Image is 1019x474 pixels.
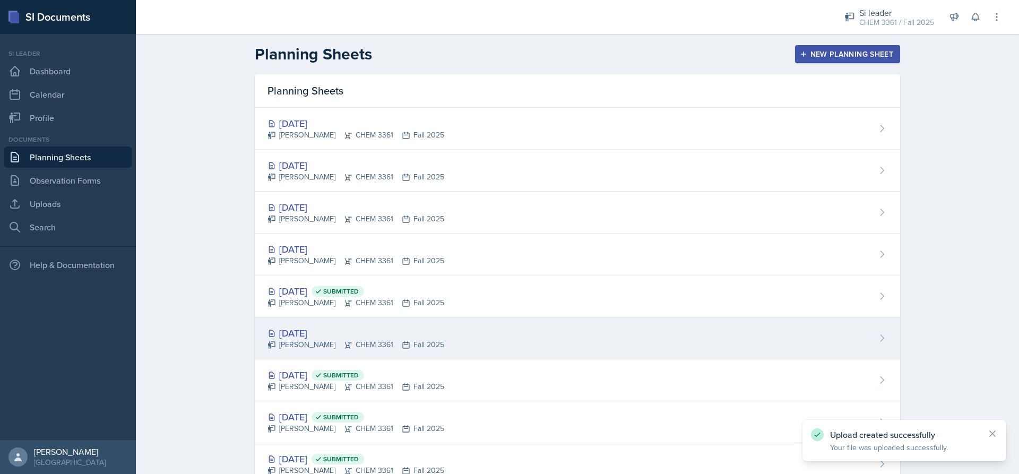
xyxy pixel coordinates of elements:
div: [DATE] [267,410,444,424]
a: [DATE] Submitted [PERSON_NAME]CHEM 3361Fall 2025 [255,359,900,401]
a: Planning Sheets [4,146,132,168]
a: [DATE] [PERSON_NAME]CHEM 3361Fall 2025 [255,150,900,192]
span: Submitted [323,455,359,463]
p: Your file was uploaded successfully. [830,442,979,453]
div: Planning Sheets [255,74,900,108]
a: [DATE] [PERSON_NAME]CHEM 3361Fall 2025 [255,108,900,150]
div: New Planning Sheet [802,50,893,58]
a: [DATE] Submitted [PERSON_NAME]CHEM 3361Fall 2025 [255,401,900,443]
div: [DATE] [267,326,444,340]
div: [GEOGRAPHIC_DATA] [34,457,106,468]
div: [DATE] [267,368,444,382]
div: Si leader [4,49,132,58]
a: Profile [4,107,132,128]
div: [PERSON_NAME] CHEM 3361 Fall 2025 [267,255,444,266]
a: Search [4,217,132,238]
span: Submitted [323,413,359,421]
div: [DATE] [267,452,444,466]
a: Uploads [4,193,132,214]
button: New Planning Sheet [795,45,900,63]
div: [DATE] [267,284,444,298]
div: [PERSON_NAME] CHEM 3361 Fall 2025 [267,213,444,225]
div: [PERSON_NAME] CHEM 3361 Fall 2025 [267,381,444,392]
div: [PERSON_NAME] [34,446,106,457]
div: Help & Documentation [4,254,132,275]
div: Si leader [859,6,934,19]
a: Calendar [4,84,132,105]
div: CHEM 3361 / Fall 2025 [859,17,934,28]
div: [DATE] [267,158,444,173]
div: [DATE] [267,116,444,131]
a: [DATE] [PERSON_NAME]CHEM 3361Fall 2025 [255,234,900,275]
div: [DATE] [267,200,444,214]
span: Submitted [323,371,359,380]
div: [DATE] [267,242,444,256]
a: Observation Forms [4,170,132,191]
span: Submitted [323,287,359,296]
p: Upload created successfully [830,429,979,440]
div: [PERSON_NAME] CHEM 3361 Fall 2025 [267,297,444,308]
a: Dashboard [4,61,132,82]
div: [PERSON_NAME] CHEM 3361 Fall 2025 [267,171,444,183]
div: [PERSON_NAME] CHEM 3361 Fall 2025 [267,423,444,434]
a: [DATE] Submitted [PERSON_NAME]CHEM 3361Fall 2025 [255,275,900,317]
div: [PERSON_NAME] CHEM 3361 Fall 2025 [267,339,444,350]
a: [DATE] [PERSON_NAME]CHEM 3361Fall 2025 [255,317,900,359]
div: [PERSON_NAME] CHEM 3361 Fall 2025 [267,130,444,141]
a: [DATE] [PERSON_NAME]CHEM 3361Fall 2025 [255,192,900,234]
div: Documents [4,135,132,144]
h2: Planning Sheets [255,45,372,64]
